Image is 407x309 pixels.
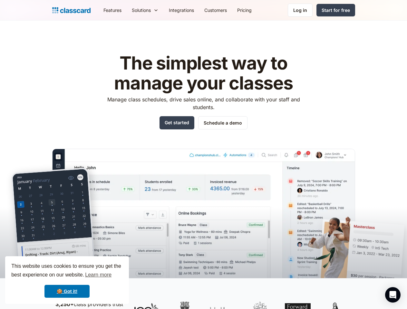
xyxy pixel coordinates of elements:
p: Manage class schedules, drive sales online, and collaborate with your staff and students. [101,96,306,111]
div: Start for free [322,7,350,14]
a: dismiss cookie message [44,285,90,298]
div: Log in [293,7,307,14]
a: Get started [160,116,194,129]
a: Log in [288,4,313,17]
a: Integrations [164,3,199,17]
a: home [52,6,91,15]
strong: 3,250+ [55,301,74,307]
a: Features [98,3,127,17]
a: learn more about cookies [84,270,112,280]
span: This website uses cookies to ensure you get the best experience on our website. [11,262,123,280]
div: Open Intercom Messenger [385,287,401,303]
a: Start for free [316,4,355,16]
a: Customers [199,3,232,17]
div: cookieconsent [5,256,129,304]
div: Solutions [132,7,151,14]
a: Schedule a demo [198,116,247,129]
a: Pricing [232,3,257,17]
div: Solutions [127,3,164,17]
h1: The simplest way to manage your classes [101,53,306,93]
